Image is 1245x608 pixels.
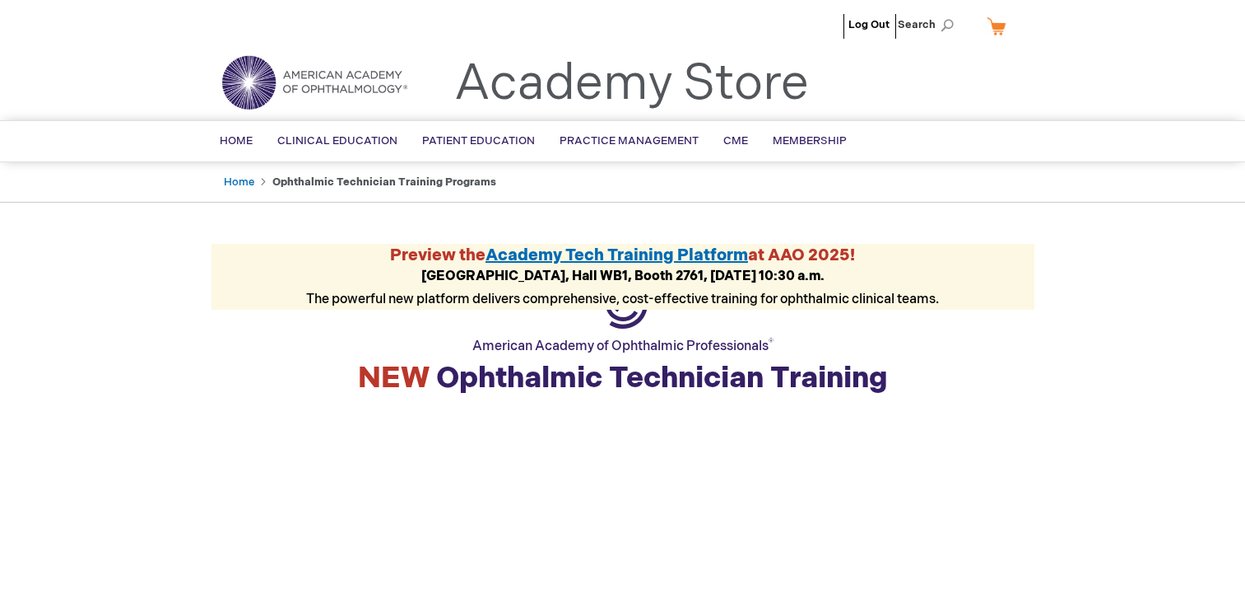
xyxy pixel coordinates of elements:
[358,361,888,396] strong: Ophthalmic Technician Training
[723,134,748,147] span: CME
[472,339,773,354] span: American Academy of Ophthalmic Professionals
[224,175,254,189] a: Home
[422,134,535,147] span: Patient Education
[898,8,960,41] span: Search
[358,361,430,396] span: NEW
[306,269,939,307] span: The powerful new platform delivers comprehensive, cost-effective training for ophthalmic clinical...
[277,134,397,147] span: Clinical Education
[773,134,847,147] span: Membership
[272,175,496,189] strong: Ophthalmic Technician Training Programs
[220,134,253,147] span: Home
[390,246,855,265] strong: Preview the at AAO 2025!
[560,134,699,147] span: Practice Management
[421,269,825,284] strong: [GEOGRAPHIC_DATA], Hall WB1, Booth 2761, [DATE] 10:30 a.m.
[769,337,773,348] sup: ®
[454,54,809,114] a: Academy Store
[848,18,890,31] a: Log Out
[485,246,748,265] a: Academy Tech Training Platform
